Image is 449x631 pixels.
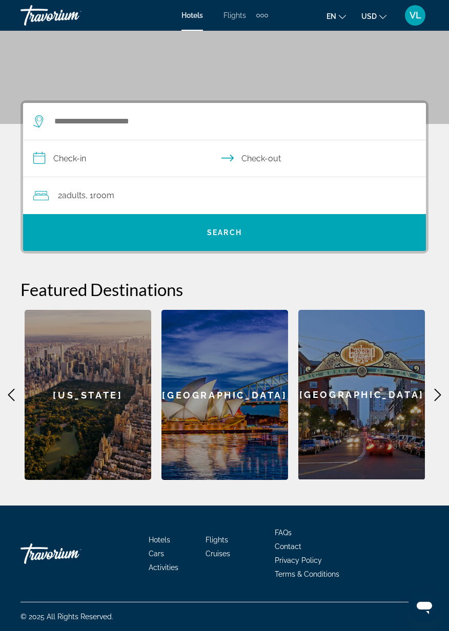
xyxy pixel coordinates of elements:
[298,310,425,480] a: [GEOGRAPHIC_DATA]
[149,536,170,544] a: Hotels
[410,10,421,20] span: VL
[181,11,203,19] a: Hotels
[93,191,114,200] span: Room
[161,310,288,480] a: [GEOGRAPHIC_DATA]
[207,228,242,237] span: Search
[275,542,301,551] a: Contact
[21,279,428,300] h2: Featured Destinations
[275,570,339,578] a: Terms & Conditions
[206,550,230,558] a: Cruises
[21,613,113,621] span: © 2025 All Rights Reserved.
[23,214,426,251] button: Search
[326,12,336,20] span: en
[21,2,123,29] a: Travorium
[149,563,178,572] a: Activities
[206,536,228,544] a: Flights
[223,11,246,19] a: Flights
[25,310,151,480] a: [US_STATE]
[275,529,292,537] a: FAQs
[361,12,377,20] span: USD
[23,177,426,214] button: Travelers: 2 adults, 0 children
[21,538,123,569] a: Travorium
[58,188,86,203] span: 2
[23,103,426,251] div: Search widget
[402,5,428,26] button: User Menu
[149,550,164,558] a: Cars
[23,140,426,177] button: Check in and out dates
[326,9,346,24] button: Change language
[275,556,322,564] a: Privacy Policy
[408,590,441,623] iframe: Button to launch messaging window
[361,9,386,24] button: Change currency
[62,191,86,200] span: Adults
[86,188,114,203] span: , 1
[256,7,268,24] button: Extra navigation items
